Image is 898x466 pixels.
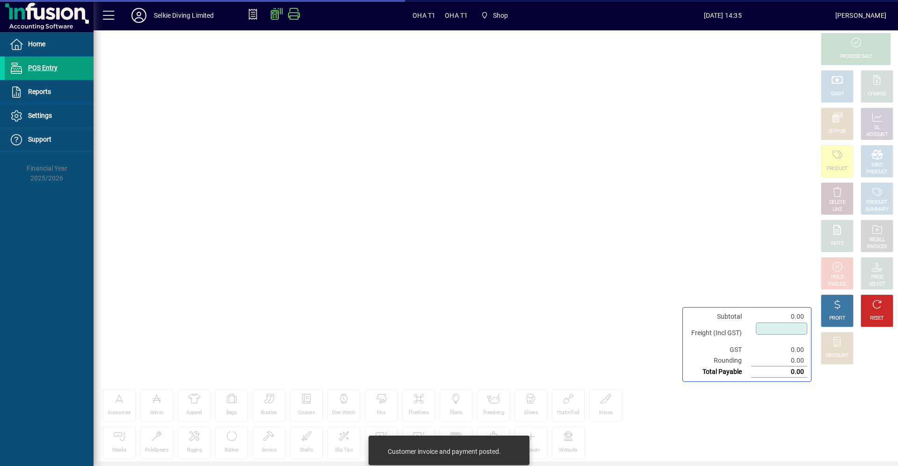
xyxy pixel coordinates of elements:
div: Freediving [483,409,504,416]
div: RESET [870,315,884,322]
div: Floatlines [409,409,428,416]
button: Profile [124,7,154,24]
div: DELETE [829,199,845,206]
div: PROCESS SALE [840,53,872,60]
div: Courses [298,409,315,416]
td: 0.00 [751,355,807,366]
div: MISC [871,162,883,169]
div: Wetsuit+ [521,447,540,454]
span: Reports [28,88,51,95]
div: Customer invoice and payment posted. [388,447,501,456]
div: Bags [226,409,237,416]
a: Settings [5,104,94,128]
div: PRICE [871,274,884,281]
td: 0.00 [751,344,807,355]
div: Selkie Diving Limited [154,8,214,23]
span: Shop [493,8,508,23]
span: OHA T1 [445,8,468,23]
div: EFTPOS [829,128,846,135]
div: CASH [831,91,843,98]
span: [DATE] 14:35 [610,8,835,23]
div: Knives [599,409,613,416]
div: RECALL [869,237,885,244]
div: SUMMARY [865,206,889,213]
span: OHA T1 [413,8,435,23]
td: Subtotal [687,311,751,322]
span: Shop [477,7,512,24]
td: 0.00 [751,366,807,378]
div: Acessories [108,409,130,416]
td: 0.00 [751,311,807,322]
div: SELECT [869,281,885,288]
div: Admin [150,409,164,416]
a: Support [5,128,94,151]
div: GL [874,124,880,131]
div: Fins [377,409,385,416]
div: Apparel [186,409,202,416]
span: Home [28,40,45,48]
div: Dive Watch [332,409,355,416]
div: CHARGE [868,91,886,98]
div: PoleSpears [145,447,168,454]
td: GST [687,344,751,355]
div: HuntinTool [557,409,579,416]
a: Reports [5,80,94,104]
div: Service [261,447,276,454]
span: Settings [28,112,52,119]
div: PROFIT [829,315,845,322]
div: LINE [833,206,842,213]
span: POS Entry [28,64,58,72]
div: INVOICE [828,281,846,288]
td: Total Payable [687,366,751,378]
div: DISCOUNT [826,352,848,359]
div: HOLD [831,274,843,281]
a: Home [5,33,94,56]
div: Rigging [187,447,202,454]
div: ACCOUNT [866,131,888,138]
div: Wetsuits [559,447,577,454]
div: Slip Tips [335,447,353,454]
div: Gloves [524,409,538,416]
span: Support [28,136,51,143]
div: INVOICES [867,244,887,251]
div: Floats [450,409,463,416]
td: Freight (Incl GST) [687,322,751,344]
div: [PERSON_NAME] [835,8,886,23]
div: PRODUCT [826,165,847,172]
div: PRODUCT [866,169,887,176]
div: PRODUCT [866,199,887,206]
div: Rubber [224,447,239,454]
div: Shafts [300,447,313,454]
td: Rounding [687,355,751,366]
div: Masks [112,447,127,454]
div: Booties [261,409,276,416]
div: NOTE [831,240,843,247]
